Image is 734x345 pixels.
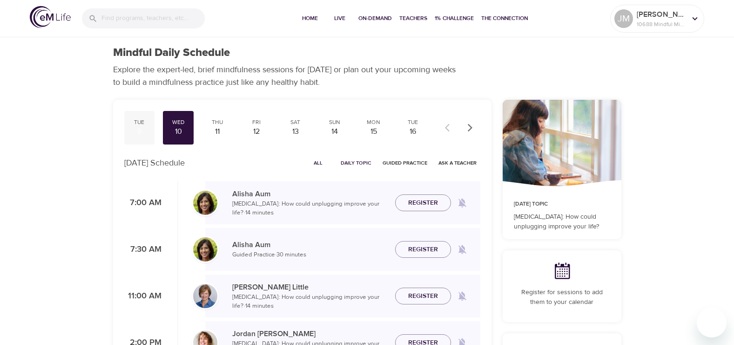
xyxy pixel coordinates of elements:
div: 16 [401,126,424,137]
span: Live [329,14,351,23]
span: All [307,159,330,167]
span: On-Demand [358,14,392,23]
p: [MEDICAL_DATA]: How could unplugging improve your life? · 14 minutes [232,293,388,311]
span: Remind me when a class goes live every Wednesday at 7:30 AM [451,238,473,261]
div: 14 [323,126,346,137]
button: Register [395,288,451,305]
span: Ask a Teacher [438,159,477,167]
span: 1% Challenge [435,14,474,23]
button: Daily Topic [337,156,375,170]
div: Sat [284,118,307,126]
p: [PERSON_NAME] [637,9,686,20]
span: Guided Practice [383,159,427,167]
div: JM [614,9,633,28]
span: Register [408,290,438,302]
button: Ask a Teacher [435,156,480,170]
button: Guided Practice [379,156,431,170]
p: 11:00 AM [124,290,162,303]
iframe: Button to launch messaging window [697,308,727,338]
div: Thu [206,118,229,126]
h1: Mindful Daily Schedule [113,46,230,60]
p: [PERSON_NAME] Little [232,282,388,293]
div: Fri [245,118,268,126]
img: Alisha%20Aum%208-9-21.jpg [193,191,217,215]
input: Find programs, teachers, etc... [101,8,205,28]
div: Mon [362,118,385,126]
p: Register for sessions to add them to your calendar [514,288,610,307]
div: 15 [362,126,385,137]
button: All [303,156,333,170]
p: [DATE] Topic [514,200,610,208]
p: 7:00 AM [124,197,162,209]
div: Sun [323,118,346,126]
button: Register [395,241,451,258]
span: The Connection [481,14,528,23]
p: Alisha Aum [232,239,388,250]
div: 11 [206,126,229,137]
p: Jordan [PERSON_NAME] [232,328,388,339]
span: Daily Topic [341,159,371,167]
span: Remind me when a class goes live every Wednesday at 7:00 AM [451,192,473,214]
p: [MEDICAL_DATA]: How could unplugging improve your life? [514,212,610,232]
span: Register [408,244,438,255]
div: 10 [167,126,190,137]
span: Register [408,197,438,209]
p: [MEDICAL_DATA]: How could unplugging improve your life? · 14 minutes [232,200,388,218]
p: 10688 Mindful Minutes [637,20,686,28]
div: Wed [167,118,190,126]
p: Guided Practice · 30 minutes [232,250,388,260]
img: logo [30,6,71,28]
span: Remind me when a class goes live every Wednesday at 11:00 AM [451,285,473,307]
p: Alisha Aum [232,188,388,200]
span: Teachers [399,14,427,23]
div: 9 [128,126,151,137]
img: Kerry_Little_Headshot_min.jpg [193,284,217,308]
span: Home [299,14,321,23]
p: [DATE] Schedule [124,157,185,169]
div: 13 [284,126,307,137]
div: 12 [245,126,268,137]
p: 7:30 AM [124,243,162,256]
div: Tue [128,118,151,126]
button: Register [395,194,451,212]
img: Alisha%20Aum%208-9-21.jpg [193,237,217,262]
div: Tue [401,118,424,126]
p: Explore the expert-led, brief mindfulness sessions for [DATE] or plan out your upcoming weeks to ... [113,63,462,89]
